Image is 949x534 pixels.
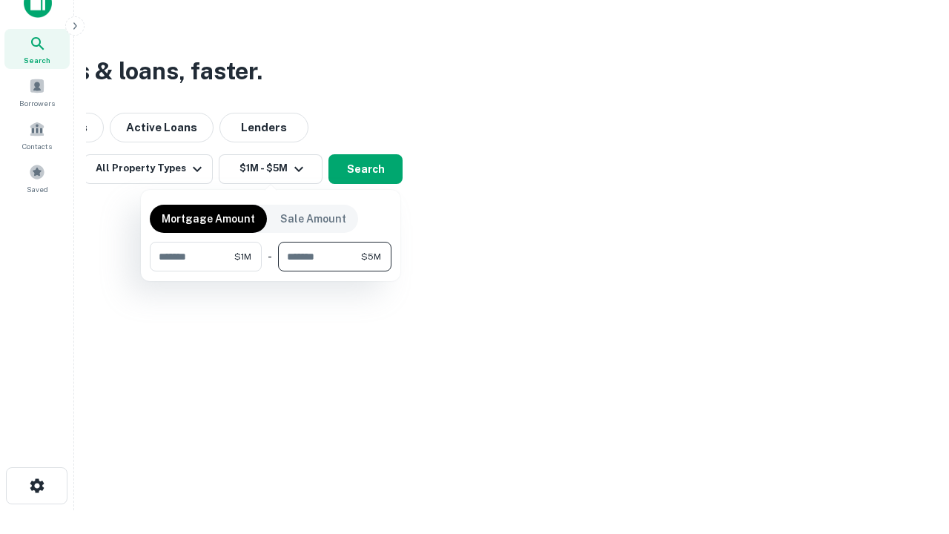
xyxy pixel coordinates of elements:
[234,250,251,263] span: $1M
[162,211,255,227] p: Mortgage Amount
[361,250,381,263] span: $5M
[280,211,346,227] p: Sale Amount
[268,242,272,271] div: -
[875,415,949,487] iframe: Chat Widget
